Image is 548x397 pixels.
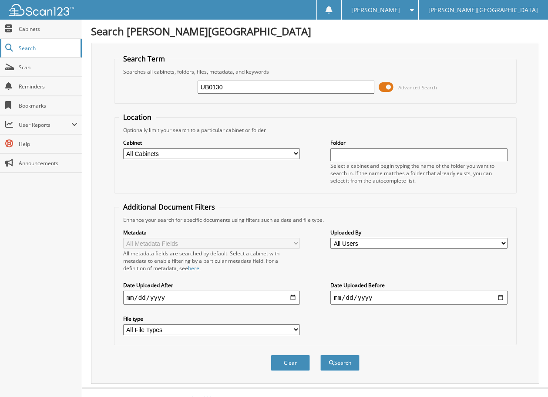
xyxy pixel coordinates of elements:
[188,265,199,272] a: here
[19,64,77,71] span: Scan
[330,162,507,184] div: Select a cabinet and begin typing the name of the folder you want to search in. If the name match...
[19,25,77,33] span: Cabinets
[123,291,300,305] input: start
[320,355,360,371] button: Search
[119,68,512,75] div: Searches all cabinets, folders, files, metadata, and keywords
[19,44,76,52] span: Search
[119,112,156,122] legend: Location
[119,126,512,134] div: Optionally limit your search to a particular cabinet or folder
[123,139,300,146] label: Cabinet
[330,139,507,146] label: Folder
[123,282,300,289] label: Date Uploaded After
[428,7,538,13] span: [PERSON_NAME][GEOGRAPHIC_DATA]
[119,216,512,224] div: Enhance your search for specific documents using filters such as date and file type.
[123,315,300,322] label: File type
[271,355,310,371] button: Clear
[19,102,77,109] span: Bookmarks
[19,159,77,167] span: Announcements
[119,202,219,212] legend: Additional Document Filters
[351,7,400,13] span: [PERSON_NAME]
[19,121,71,129] span: User Reports
[91,24,539,38] h1: Search [PERSON_NAME][GEOGRAPHIC_DATA]
[19,83,77,90] span: Reminders
[330,229,507,236] label: Uploaded By
[123,250,300,272] div: All metadata fields are searched by default. Select a cabinet with metadata to enable filtering b...
[504,355,548,397] iframe: Chat Widget
[19,140,77,148] span: Help
[330,291,507,305] input: end
[119,54,169,64] legend: Search Term
[9,4,74,16] img: scan123-logo-white.svg
[330,282,507,289] label: Date Uploaded Before
[123,229,300,236] label: Metadata
[398,84,437,91] span: Advanced Search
